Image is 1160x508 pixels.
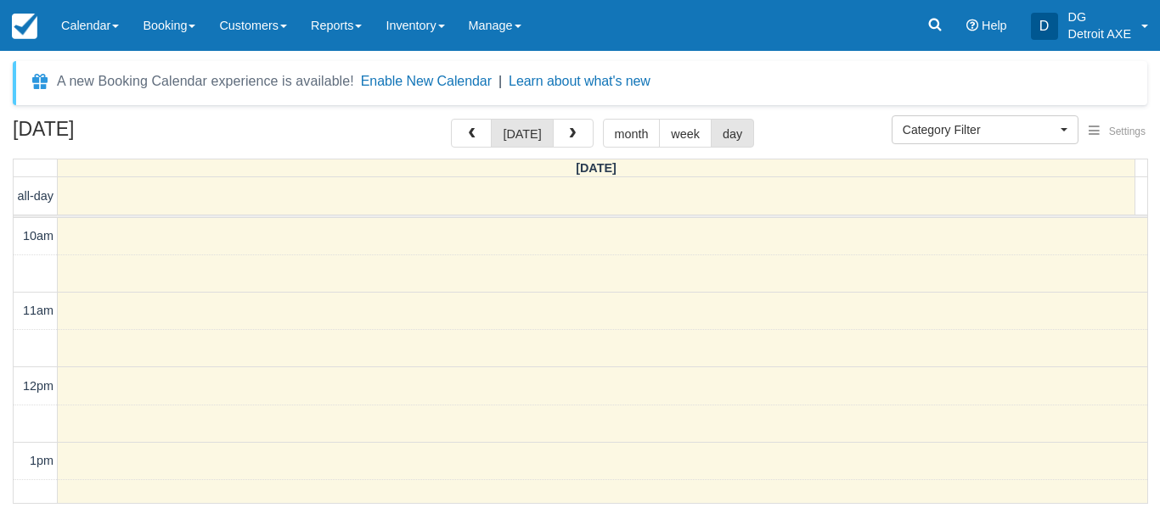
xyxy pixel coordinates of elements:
[576,161,617,175] span: [DATE]
[361,73,492,90] button: Enable New Calendar
[1109,126,1146,137] span: Settings
[57,71,354,92] div: A new Booking Calendar experience is available!
[23,229,53,243] span: 10am
[1068,8,1131,25] p: DG
[711,119,754,148] button: day
[13,119,228,150] h2: [DATE]
[30,454,53,467] span: 1pm
[18,189,53,203] span: all-day
[659,119,712,148] button: week
[1078,120,1156,144] button: Settings
[982,19,1007,32] span: Help
[23,379,53,393] span: 12pm
[498,74,502,88] span: |
[509,74,650,88] a: Learn about what's new
[23,304,53,317] span: 11am
[892,115,1078,144] button: Category Filter
[491,119,553,148] button: [DATE]
[1068,25,1131,42] p: Detroit AXE
[966,20,978,31] i: Help
[12,14,37,39] img: checkfront-main-nav-mini-logo.png
[1031,13,1058,40] div: D
[603,119,661,148] button: month
[903,121,1056,138] span: Category Filter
